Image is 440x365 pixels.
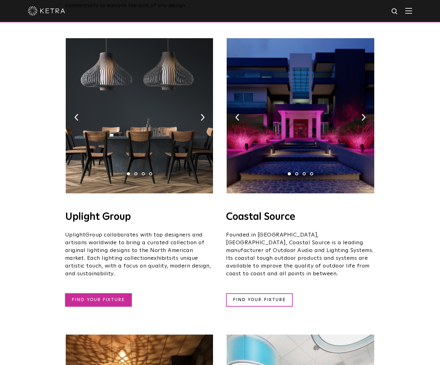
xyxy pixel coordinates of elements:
[65,293,132,307] a: FIND YOUR FIXTURE
[65,232,205,261] span: Group collaborates with top designers and artisans worldwide to bring a curated collection of ori...
[235,114,239,121] img: arrow-left-black.svg
[226,212,375,222] h4: Coastal Source
[151,255,172,261] span: exhibits
[226,293,293,307] a: FIND YOUR FIXTURE
[65,232,86,238] span: Uplight
[65,212,214,222] h4: Uplight Group
[391,8,399,16] img: search icon
[201,114,205,121] img: arrow-right-black.svg
[74,114,78,121] img: arrow-left-black.svg
[405,8,412,14] img: Hamburger%20Nav.svg
[28,6,65,16] img: ketra-logo-2019-white
[362,114,366,121] img: arrow-right-black.svg
[227,38,374,193] img: 03-1.jpg
[65,255,211,277] span: its unique artistic touch, with a focus on quality, modern design, and sustainability.
[226,232,374,277] span: Founded in [GEOGRAPHIC_DATA], [GEOGRAPHIC_DATA], Coastal Source is a leading manufacturer of Outd...
[66,38,213,193] img: Uplight_Ketra_Image.jpg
